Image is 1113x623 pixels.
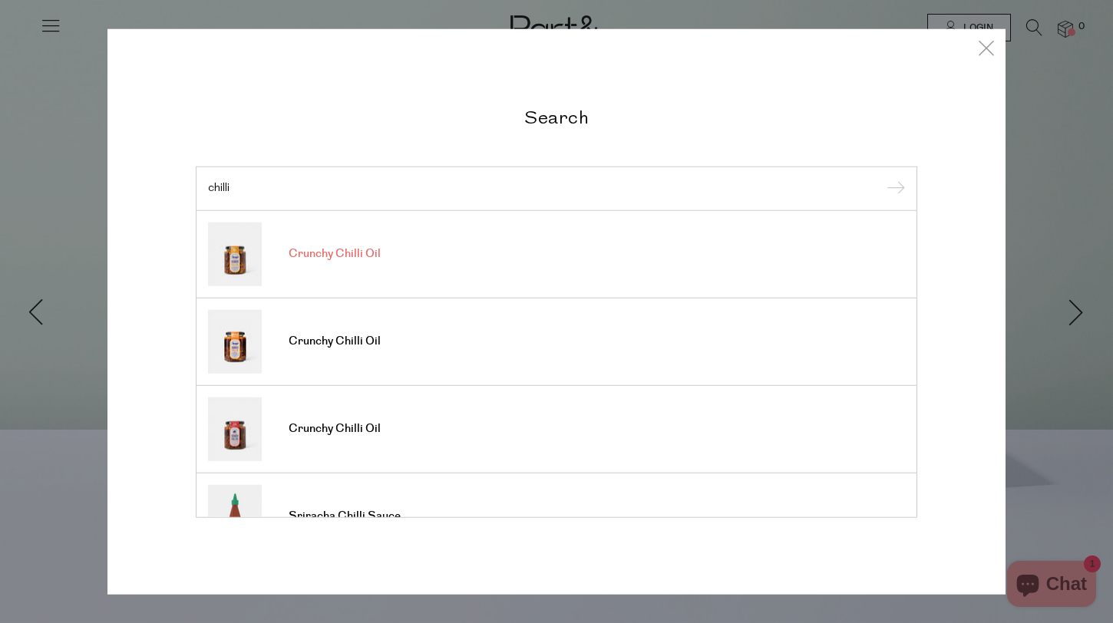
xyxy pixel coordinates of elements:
[208,484,905,548] a: Sriracha Chilli Sauce
[208,397,262,460] img: Crunchy Chilli Oil
[208,484,262,548] img: Sriracha Chilli Sauce
[208,222,262,285] img: Crunchy Chilli Oil
[289,334,381,349] span: Crunchy Chilli Oil
[208,183,905,194] input: Search
[289,509,401,524] span: Sriracha Chilli Sauce
[289,421,381,437] span: Crunchy Chilli Oil
[208,309,905,373] a: Crunchy Chilli Oil
[208,309,262,373] img: Crunchy Chilli Oil
[196,106,917,128] h2: Search
[289,246,381,262] span: Crunchy Chilli Oil
[208,222,905,285] a: Crunchy Chilli Oil
[208,397,905,460] a: Crunchy Chilli Oil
